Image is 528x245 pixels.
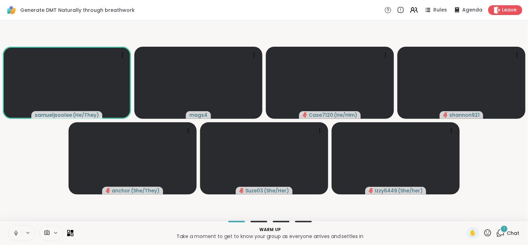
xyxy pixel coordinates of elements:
span: Leave [502,7,517,14]
span: shannon921 [450,112,480,118]
span: audio-muted [239,188,244,193]
span: ( He/They ) [73,112,99,118]
span: Suze03 [246,187,263,194]
span: Chat [507,230,520,237]
span: audio-muted [369,188,374,193]
span: ( She/Her ) [264,187,289,194]
span: mags4 [189,112,207,118]
span: Generate DMT Naturally through breathwork [20,7,135,14]
p: Warm up [78,227,463,233]
span: anchor [112,187,131,194]
span: audio-muted [443,113,448,117]
span: audio-muted [303,113,308,117]
span: Case7120 [309,112,333,118]
span: samueljsoolee [35,112,72,118]
span: 1 [504,226,505,232]
span: ( She/They ) [131,187,160,194]
span: audio-muted [106,188,111,193]
span: Rules [434,7,447,14]
img: ShareWell Logomark [6,4,17,16]
span: ( He/Him ) [334,112,357,118]
span: Izzy6449 [375,187,397,194]
span: ( She/her ) [398,187,423,194]
span: Agenda [463,7,483,14]
span: ✋ [470,229,476,237]
p: Take a moment to get to know your group as everyone arrives and settles in [78,233,463,240]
